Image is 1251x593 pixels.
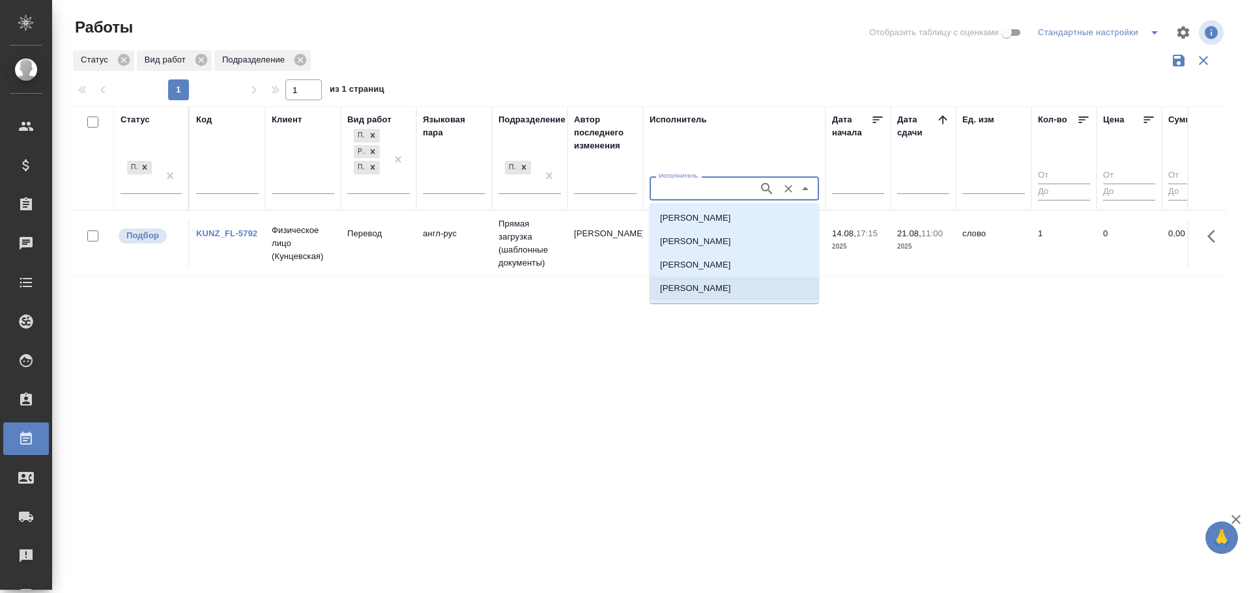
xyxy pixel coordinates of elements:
[352,128,381,144] div: Перевод, Редактура, Постредактура машинного перевода
[214,50,311,71] div: Подразделение
[1038,184,1090,200] input: До
[1031,221,1097,266] td: 1
[796,180,814,198] button: Close
[492,211,568,276] td: Прямая загрузка (шаблонные документы)
[832,113,871,139] div: Дата начала
[504,159,532,176] div: Прямая загрузка (шаблонные документы)
[347,227,410,240] p: Перевод
[779,180,798,198] button: Очистить
[126,229,159,242] p: Подбор
[1168,17,1199,48] span: Настроить таблицу
[1211,524,1233,551] span: 🙏
[505,161,517,174] div: Прямая загрузка (шаблонные документы)
[1168,168,1220,184] input: От
[1168,113,1196,126] div: Сумма
[352,144,381,160] div: Перевод, Редактура, Постредактура машинного перевода
[272,113,302,126] div: Клиент
[498,113,566,126] div: Подразделение
[869,26,999,39] span: Отобразить таблицу с оценками
[126,159,153,176] div: Подбор
[1205,521,1238,554] button: 🙏
[574,113,637,152] div: Автор последнего изменения
[1038,168,1090,184] input: От
[757,179,777,199] button: Поиск
[1097,221,1162,266] td: 0
[897,228,921,238] p: 21.08,
[660,212,731,225] p: [PERSON_NAME]
[354,129,366,143] div: Перевод
[856,228,878,238] p: 17:15
[423,113,485,139] div: Языковая пара
[196,113,212,126] div: Код
[272,224,334,263] p: Физическое лицо (Кунцевская)
[1162,221,1227,266] td: 0,00 ₽
[416,221,492,266] td: англ-рус
[354,145,366,159] div: Редактура
[1103,168,1155,184] input: От
[196,228,257,238] a: KUNZ_FL-5792
[222,53,289,66] p: Подразделение
[832,228,856,238] p: 14.08,
[73,50,134,71] div: Статус
[1200,221,1231,252] button: Здесь прячутся важные кнопки
[1035,22,1168,43] div: split button
[347,113,392,126] div: Вид работ
[962,113,994,126] div: Ед. изм
[81,53,113,66] p: Статус
[660,258,731,271] p: [PERSON_NAME]
[1166,48,1191,73] button: Сохранить фильтры
[330,81,384,100] span: из 1 страниц
[1103,113,1125,126] div: Цена
[1168,184,1220,200] input: До
[956,221,1031,266] td: слово
[72,17,133,38] span: Работы
[145,53,190,66] p: Вид работ
[568,221,643,266] td: [PERSON_NAME]
[650,113,707,126] div: Исполнитель
[832,240,884,253] p: 2025
[1191,48,1216,73] button: Сбросить фильтры
[897,240,949,253] p: 2025
[1199,20,1226,45] span: Посмотреть информацию
[121,113,150,126] div: Статус
[1103,184,1155,200] input: До
[660,282,731,295] p: [PERSON_NAME]
[137,50,212,71] div: Вид работ
[897,113,936,139] div: Дата сдачи
[1038,113,1067,126] div: Кол-во
[354,161,366,174] div: Постредактура машинного перевода
[660,235,731,248] p: [PERSON_NAME]
[352,159,381,176] div: Перевод, Редактура, Постредактура машинного перевода
[127,161,137,174] div: Подбор
[921,228,943,238] p: 11:00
